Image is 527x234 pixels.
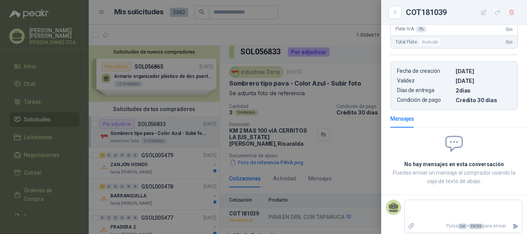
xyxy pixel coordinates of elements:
p: Crédito 30 días [456,97,511,103]
p: Puedes enviar un mensaje al comprador usando la caja de texto de abajo. [390,168,518,185]
p: Validez [397,77,453,84]
div: Mensajes [390,114,414,123]
p: 2 dias [456,87,511,94]
button: Close [390,8,400,17]
p: Días de entrega [397,87,453,94]
span: Ctrl [458,224,466,229]
div: COT181039 [406,6,518,19]
label: Adjuntar archivos [405,219,418,233]
h2: No hay mensajes en esta conversación [390,160,518,168]
span: Total Flete [395,37,443,47]
p: Condición de pago [397,97,453,103]
span: ENTER [469,224,483,229]
p: [DATE] [456,77,511,84]
span: ,00 [508,27,513,32]
p: Fecha de creación [397,68,453,74]
p: [DATE] [456,68,511,74]
button: Enviar [509,219,522,233]
div: 0 % [416,26,427,32]
span: ,00 [508,40,513,44]
p: Pulsa + para enviar [418,219,510,233]
span: Flete IVA [395,26,427,32]
div: Incluido [418,37,441,47]
span: 0 [506,27,513,32]
span: 0 [506,39,513,45]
